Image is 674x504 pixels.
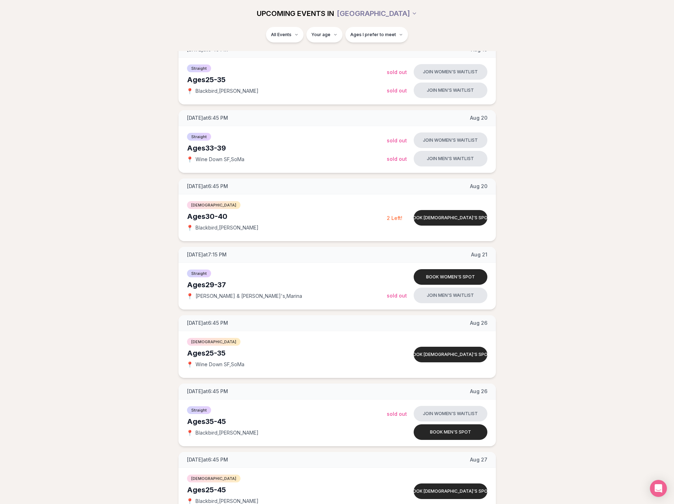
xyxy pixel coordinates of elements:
button: Join women's waitlist [414,132,487,148]
span: 📍 [187,225,193,231]
span: Blackbird , [PERSON_NAME] [196,224,259,231]
span: [DATE] at 6:45 PM [187,388,228,395]
span: Sold Out [387,411,407,417]
button: Book men's spot [414,424,487,440]
span: Wine Down SF , SoMa [196,156,244,163]
div: Ages 25-35 [187,348,387,358]
span: [PERSON_NAME] & [PERSON_NAME]'s , Marina [196,293,302,300]
span: Aug 21 [471,251,487,258]
span: Aug 26 [470,388,487,395]
span: [DATE] at 7:15 PM [187,251,227,258]
span: [DEMOGRAPHIC_DATA] [187,338,240,346]
button: Your age [306,27,342,43]
span: Sold Out [387,87,407,94]
span: Aug 27 [470,456,487,463]
span: Blackbird , [PERSON_NAME] [196,87,259,95]
span: Your age [311,32,330,38]
div: Ages 25-45 [187,485,387,495]
span: [DEMOGRAPHIC_DATA] [187,201,240,209]
span: 📍 [187,293,193,299]
button: Book [DEMOGRAPHIC_DATA]'s spot [414,483,487,499]
span: 📍 [187,362,193,367]
span: Sold Out [387,156,407,162]
button: Join women's waitlist [414,64,487,80]
button: All Events [266,27,304,43]
button: [GEOGRAPHIC_DATA] [337,6,417,21]
span: [DATE] at 6:45 PM [187,114,228,121]
span: Ages I prefer to meet [350,32,396,38]
div: Open Intercom Messenger [650,480,667,497]
span: Wine Down SF , SoMa [196,361,244,368]
span: Sold Out [387,293,407,299]
span: Blackbird , [PERSON_NAME] [196,429,259,436]
div: Ages 30-40 [187,211,387,221]
button: Ages I prefer to meet [345,27,408,43]
span: Straight [187,133,211,141]
button: Book [DEMOGRAPHIC_DATA]'s spot [414,347,487,362]
span: Sold Out [387,137,407,143]
span: All Events [271,32,291,38]
div: Ages 29-37 [187,280,387,290]
span: Aug 26 [470,319,487,327]
span: 📍 [187,157,193,162]
button: Join women's waitlist [414,406,487,421]
div: Ages 35-45 [187,417,387,426]
button: Join men's waitlist [414,151,487,166]
span: 📍 [187,88,193,94]
span: [DEMOGRAPHIC_DATA] [187,475,240,482]
span: [DATE] at 6:45 PM [187,456,228,463]
span: Sold Out [387,69,407,75]
span: Straight [187,270,211,277]
div: Ages 25-35 [187,75,387,85]
button: Join men's waitlist [414,288,487,303]
span: UPCOMING EVENTS IN [257,9,334,18]
button: Book [DEMOGRAPHIC_DATA]'s spot [414,210,487,226]
button: Join men's waitlist [414,83,487,98]
span: [DATE] at 6:45 PM [187,319,228,327]
span: Aug 20 [470,183,487,190]
button: Book women's spot [414,269,487,285]
span: [DATE] at 6:45 PM [187,183,228,190]
span: 2 Left! [387,215,402,221]
span: Straight [187,64,211,72]
div: Ages 33-39 [187,143,387,153]
span: Straight [187,406,211,414]
span: 📍 [187,430,193,436]
span: 📍 [187,498,193,504]
span: Aug 20 [470,114,487,121]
